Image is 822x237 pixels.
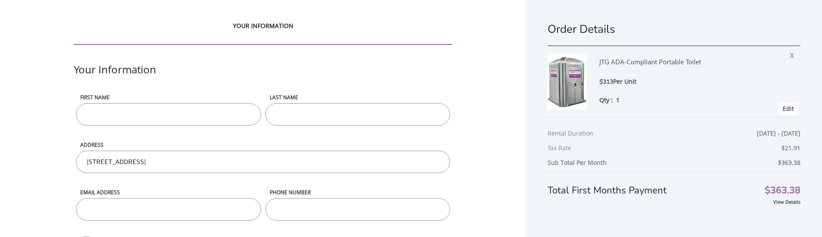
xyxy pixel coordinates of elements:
a: View Details [773,199,800,205]
div: JTG ADA-Compliant Portable Toilet [599,54,768,77]
label: LAST NAME [265,94,450,101]
label: phone number [265,189,450,196]
span: $21.91 [781,143,800,153]
div: Qty : [599,95,768,104]
div: YOUR INFORMATION [74,22,452,45]
span: X [790,48,798,60]
span: $363.38 [765,186,800,195]
h1: Order Details [548,22,800,37]
div: Total First Months Payment [548,172,800,197]
div: Rental Duration [548,128,800,143]
b: Sub Total Per Month [548,158,607,167]
span: Per Unit [613,77,636,85]
div: Your Information [74,62,452,94]
span: 1 [616,96,620,104]
b: $363.38 [778,158,800,167]
div: Tax Rate [548,143,800,158]
a: Edit [783,104,794,113]
label: Email address [76,189,261,196]
div: $313 [599,77,768,87]
label: First name [76,94,261,101]
span: [DATE] - [DATE] [757,128,800,139]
